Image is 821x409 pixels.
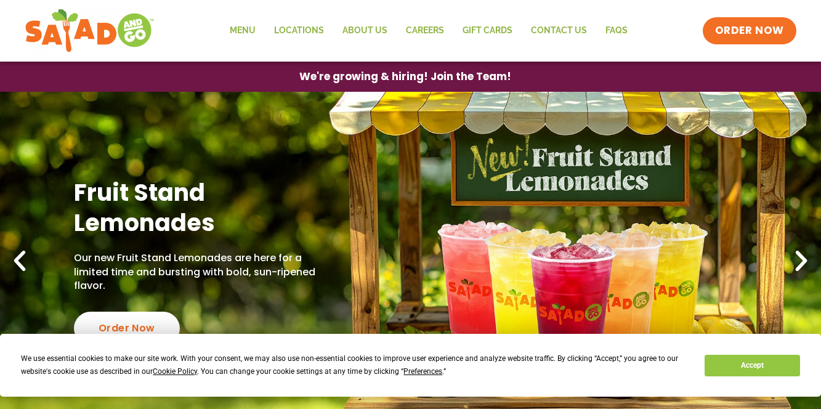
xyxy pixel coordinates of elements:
[74,177,320,238] h2: Fruit Stand Lemonades
[453,17,522,45] a: GIFT CARDS
[220,17,637,45] nav: Menu
[703,17,796,44] a: ORDER NOW
[265,17,333,45] a: Locations
[397,17,453,45] a: Careers
[25,6,155,55] img: new-SAG-logo-768×292
[153,367,197,376] span: Cookie Policy
[21,352,690,378] div: We use essential cookies to make our site work. With your consent, we may also use non-essential ...
[705,355,799,376] button: Accept
[403,367,442,376] span: Preferences
[74,312,180,345] div: Order Now
[281,62,530,91] a: We're growing & hiring! Join the Team!
[715,23,784,38] span: ORDER NOW
[788,248,815,275] div: Next slide
[522,17,596,45] a: Contact Us
[220,17,265,45] a: Menu
[596,17,637,45] a: FAQs
[333,17,397,45] a: About Us
[74,251,320,293] p: Our new Fruit Stand Lemonades are here for a limited time and bursting with bold, sun-ripened fla...
[6,248,33,275] div: Previous slide
[299,71,511,82] span: We're growing & hiring! Join the Team!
